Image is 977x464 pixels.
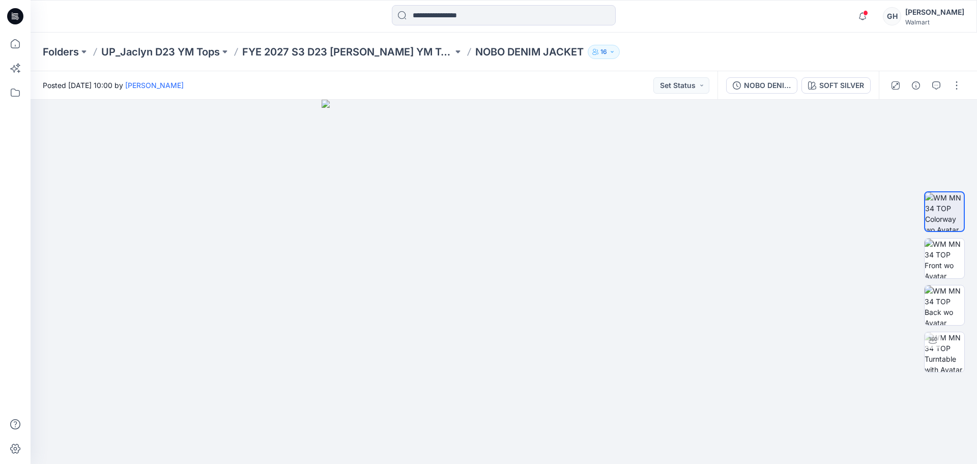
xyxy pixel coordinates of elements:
div: SOFT SILVER [819,80,864,91]
p: 16 [600,46,607,57]
button: 16 [588,45,620,59]
button: Details [908,77,924,94]
a: [PERSON_NAME] [125,81,184,90]
img: eyJhbGciOiJIUzI1NiIsImtpZCI6IjAiLCJzbHQiOiJzZXMiLCJ0eXAiOiJKV1QifQ.eyJkYXRhIjp7InR5cGUiOiJzdG9yYW... [322,100,686,464]
a: Folders [43,45,79,59]
span: Posted [DATE] 10:00 by [43,80,184,91]
div: Walmart [905,18,964,26]
img: WM MN 34 TOP Front wo Avatar [925,239,964,278]
a: UP_Jaclyn D23 YM Tops [101,45,220,59]
button: NOBO DENIM JACKET [726,77,797,94]
img: WM MN 34 TOP Turntable with Avatar [925,332,964,372]
img: WM MN 34 TOP Colorway wo Avatar [925,192,964,231]
div: [PERSON_NAME] [905,6,964,18]
div: GH [883,7,901,25]
p: NOBO DENIM JACKET [475,45,584,59]
button: SOFT SILVER [801,77,871,94]
div: NOBO DENIM JACKET [744,80,791,91]
a: FYE 2027 S3 D23 [PERSON_NAME] YM Tops GT IMPORTS [242,45,453,59]
img: WM MN 34 TOP Back wo Avatar [925,285,964,325]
